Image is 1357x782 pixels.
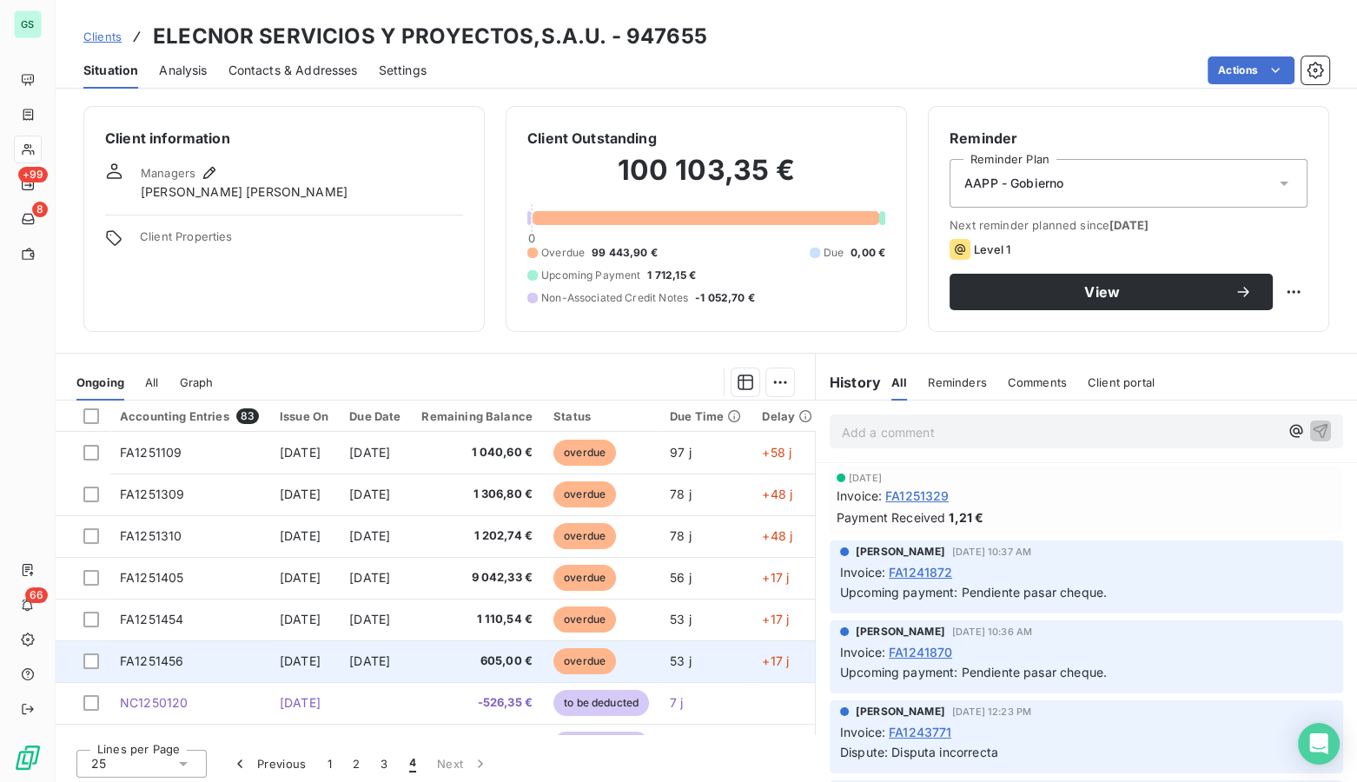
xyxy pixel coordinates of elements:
[974,242,1010,256] span: Level 1
[670,409,741,423] div: Due Time
[228,62,358,79] span: Contacts & Addresses
[120,695,188,710] span: NC1250120
[553,732,649,758] span: to be deducted
[180,375,214,389] span: Graph
[889,643,952,661] span: FA1241870
[527,128,657,149] h6: Client Outstanding
[670,528,692,543] span: 78 j
[1008,375,1067,389] span: Comments
[762,528,792,543] span: +48 j
[885,487,949,505] span: FA1251329
[83,62,138,79] span: Situation
[949,508,983,527] span: 1,21 €
[816,372,881,393] h6: History
[840,745,998,759] span: Dispute: Disputa incorrecta
[317,746,342,782] button: 1
[399,746,427,782] button: 4
[541,268,640,283] span: Upcoming Payment
[280,487,321,501] span: [DATE]
[541,290,688,306] span: Non-Associated Credit Notes
[889,723,951,741] span: FA1243771
[762,409,812,423] div: Delay
[950,128,1307,149] h6: Reminder
[421,444,533,461] span: 1 040,60 €
[421,486,533,503] span: 1 306,80 €
[427,746,500,782] button: Next
[14,744,42,772] img: Logo LeanPay
[840,643,885,661] span: Invoice :
[840,665,1107,679] span: Upcoming payment: Pendiente pasar cheque.
[695,290,755,306] span: -1 052,70 €
[83,30,122,43] span: Clients
[824,245,844,261] span: Due
[1088,375,1155,389] span: Client portal
[856,544,945,560] span: [PERSON_NAME]
[952,547,1031,557] span: [DATE] 10:37 AM
[553,565,616,591] span: overdue
[120,487,184,501] span: FA1251309
[349,528,390,543] span: [DATE]
[120,445,182,460] span: FA1251109
[153,21,707,52] h3: ELECNOR SERVICIOS Y PROYECTOS,S.A.U. - 947655
[670,695,683,710] span: 7 j
[280,570,321,585] span: [DATE]
[762,445,791,460] span: +58 j
[762,570,789,585] span: +17 j
[91,755,106,772] span: 25
[349,570,390,585] span: [DATE]
[76,375,124,389] span: Ongoing
[349,612,390,626] span: [DATE]
[670,653,692,668] span: 53 j
[553,481,616,507] span: overdue
[120,653,183,668] span: FA1251456
[527,153,885,205] h2: 100 103,35 €
[349,487,390,501] span: [DATE]
[837,487,882,505] span: Invoice :
[145,375,158,389] span: All
[83,28,122,45] a: Clients
[553,440,616,466] span: overdue
[840,563,885,581] span: Invoice :
[370,746,398,782] button: 3
[670,570,692,585] span: 56 j
[950,274,1273,310] button: View
[856,704,945,719] span: [PERSON_NAME]
[141,166,195,180] span: Managers
[25,587,48,603] span: 66
[105,128,463,149] h6: Client information
[280,409,328,423] div: Issue On
[837,508,945,527] span: Payment Received
[762,653,789,668] span: +17 j
[670,445,692,460] span: 97 j
[970,285,1235,299] span: View
[280,695,321,710] span: [DATE]
[140,229,463,254] span: Client Properties
[528,231,535,245] span: 0
[120,408,259,424] div: Accounting Entries
[950,218,1307,232] span: Next reminder planned since
[1208,56,1294,84] button: Actions
[421,569,533,586] span: 9 042,33 €
[891,375,907,389] span: All
[221,746,317,782] button: Previous
[280,445,321,460] span: [DATE]
[840,723,885,741] span: Invoice :
[18,167,48,182] span: +99
[32,202,48,217] span: 8
[592,245,658,261] span: 99 443,90 €
[349,409,400,423] div: Due Date
[670,487,692,501] span: 78 j
[1298,723,1340,765] div: Open Intercom Messenger
[421,527,533,545] span: 1 202,74 €
[964,175,1063,192] span: AAPP - Gobierno
[670,612,692,626] span: 53 j
[409,755,416,772] span: 4
[647,268,696,283] span: 1 712,15 €
[553,409,649,423] div: Status
[236,408,259,424] span: 83
[553,648,616,674] span: overdue
[1109,218,1148,232] span: [DATE]
[421,611,533,628] span: 1 110,54 €
[159,62,207,79] span: Analysis
[849,473,882,483] span: [DATE]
